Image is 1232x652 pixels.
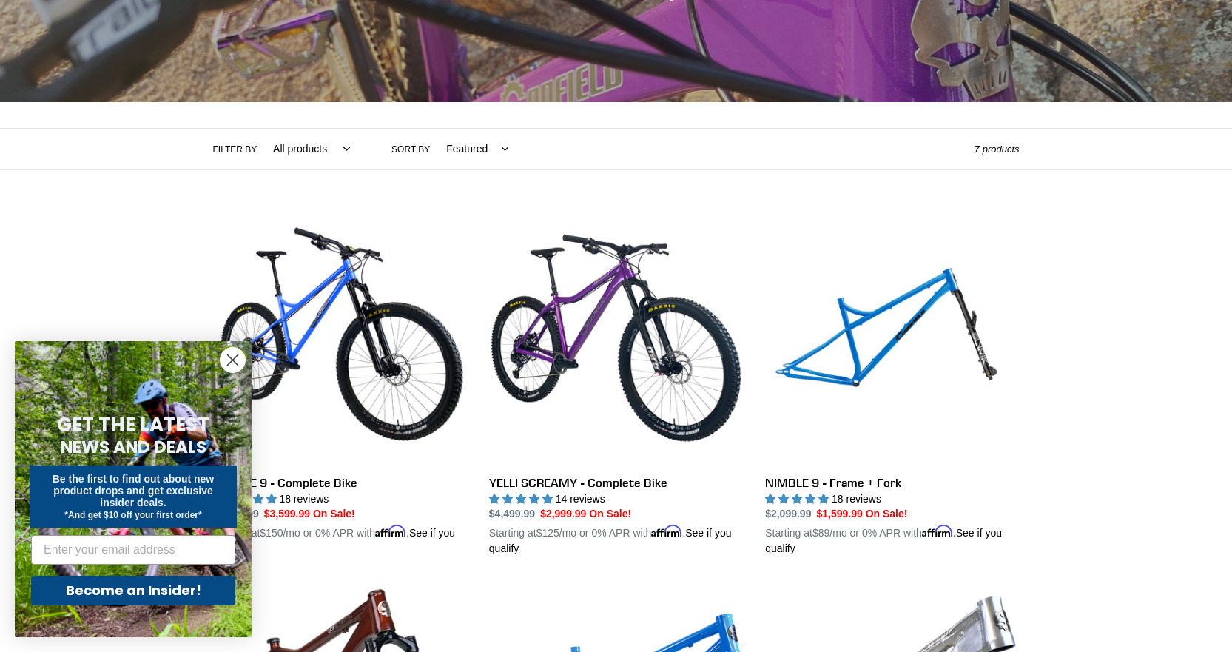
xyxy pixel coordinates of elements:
span: 7 products [975,144,1020,155]
label: Filter by [213,143,257,156]
span: GET THE LATEST [57,411,209,438]
span: Be the first to find out about new product drops and get exclusive insider deals. [53,473,215,508]
span: NEWS AND DEALS [61,435,206,459]
label: Sort by [391,143,430,156]
span: *And get $10 off your first order* [64,510,201,520]
button: Close dialog [220,347,246,373]
button: Become an Insider! [31,576,235,605]
input: Enter your email address [31,535,235,565]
